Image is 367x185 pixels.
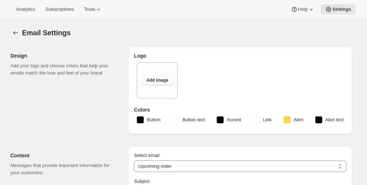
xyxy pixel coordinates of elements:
span: Settings [332,6,351,12]
button: Alert [279,114,308,126]
button: Subscriptions [41,4,78,14]
iframe: Intercom live chat [343,153,360,171]
h3: Colors [134,106,346,113]
span: Analytics [16,6,35,12]
button: Accent [212,114,245,126]
button: Settings [10,28,21,38]
span: Subject [134,179,149,184]
p: Messages that provide important information for your customers. [10,162,117,176]
h3: Logo [134,52,346,59]
button: Tools [80,4,107,14]
button: Button text [168,114,209,126]
span: Tools [84,6,95,12]
span: Accent [227,116,241,123]
span: Alert text [325,116,344,123]
span: Button text [182,116,205,123]
button: Link [249,114,276,126]
button: Add image [142,75,173,85]
button: Button [132,114,165,126]
button: Settings [321,4,355,14]
span: Help [298,6,308,12]
h2: Design [10,52,117,59]
p: Add your logo and choose colors that help your emails match the look and feel of your brand [10,62,117,77]
span: Button [147,116,160,123]
span: Alert [294,116,303,123]
span: Add image [146,77,168,83]
span: Select email [134,153,159,158]
button: Analytics [12,4,39,14]
span: Subscriptions [45,6,74,12]
button: Help [286,4,319,14]
button: Alert text [311,114,348,126]
span: Email Settings [22,29,71,37]
h2: Content [10,152,117,159]
span: Link [263,116,272,123]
